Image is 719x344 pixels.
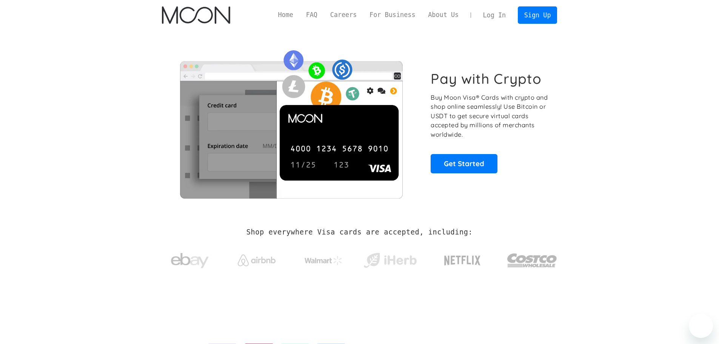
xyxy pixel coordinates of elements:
img: Costco [507,246,557,275]
a: Log In [477,7,512,23]
a: Sign Up [518,6,557,23]
a: About Us [422,10,465,20]
a: iHerb [362,243,418,274]
h2: Shop everywhere Visa cards are accepted, including: [246,228,473,236]
a: Walmart [295,248,351,269]
img: iHerb [362,251,418,270]
iframe: Button to launch messaging window [689,314,713,338]
a: Costco [507,239,557,278]
img: ebay [171,249,209,273]
img: Airbnb [238,255,276,266]
a: home [162,6,230,24]
a: FAQ [300,10,324,20]
h1: Pay with Crypto [431,70,542,87]
a: Home [272,10,300,20]
a: Careers [324,10,363,20]
img: Moon Logo [162,6,230,24]
img: Netflix [443,251,481,270]
a: Get Started [431,154,497,173]
img: Walmart [305,256,342,265]
img: Moon Cards let you spend your crypto anywhere Visa is accepted. [162,45,420,198]
a: Airbnb [228,247,285,270]
p: Buy Moon Visa® Cards with crypto and shop online seamlessly! Use Bitcoin or USDT to get secure vi... [431,93,549,139]
a: Netflix [429,244,496,274]
a: For Business [363,10,422,20]
a: ebay [162,241,218,276]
